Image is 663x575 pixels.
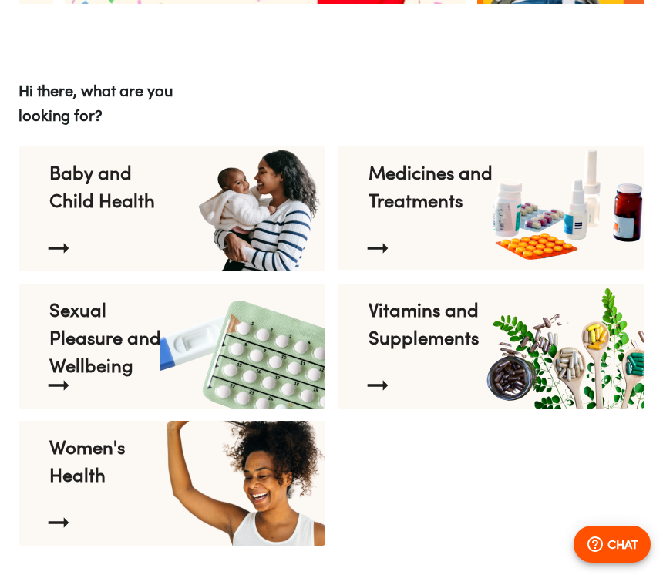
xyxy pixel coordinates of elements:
img: Baby and Child Health [160,146,328,271]
img: Medicines and Treatments [480,146,648,260]
img: Sexual Pleasure and Wellbeing [160,284,328,409]
a: Women's HealthWomen's Health [19,421,325,546]
a: Baby and Child HealthBaby and Child Health [19,146,325,271]
p: Vitamins and Supplements [369,296,494,351]
p: Baby and Child Health [49,159,175,214]
p: Medicines and Treatments [369,159,494,214]
p: Hi there, what are you looking for? [19,79,644,128]
p: Sexual Pleasure and Wellbeing [49,296,175,351]
a: Vitamins and SupplementsVitamins and Supplements [338,284,644,409]
img: Women's Health [160,421,328,546]
img: Vitamins and Supplements [480,284,648,409]
button: CHAT [574,526,651,563]
p: CHAT [607,535,638,553]
a: Sexual Pleasure and WellbeingSexual Pleasure and Wellbeing [19,284,325,409]
p: Women's Health [49,433,175,489]
a: Medicines and TreatmentsMedicines and Treatments [338,146,644,270]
